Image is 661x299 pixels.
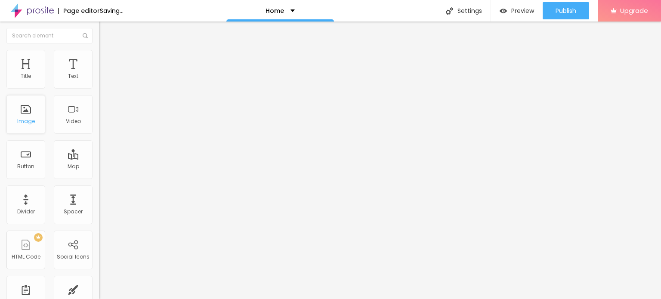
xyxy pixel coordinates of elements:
[543,2,589,19] button: Publish
[68,73,78,79] div: Text
[99,22,661,299] iframe: Editor
[266,8,284,14] p: Home
[58,8,100,14] div: Page editor
[66,118,81,124] div: Video
[491,2,543,19] button: Preview
[446,7,453,15] img: Icone
[17,118,35,124] div: Image
[68,163,79,170] div: Map
[6,28,93,43] input: Search element
[17,209,35,215] div: Divider
[21,73,31,79] div: Title
[511,7,534,14] span: Preview
[64,209,83,215] div: Spacer
[12,254,40,260] div: HTML Code
[83,33,88,38] img: Icone
[17,163,34,170] div: Button
[100,8,124,14] div: Saving...
[620,7,648,14] span: Upgrade
[57,254,90,260] div: Social Icons
[556,7,576,14] span: Publish
[500,7,507,15] img: view-1.svg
